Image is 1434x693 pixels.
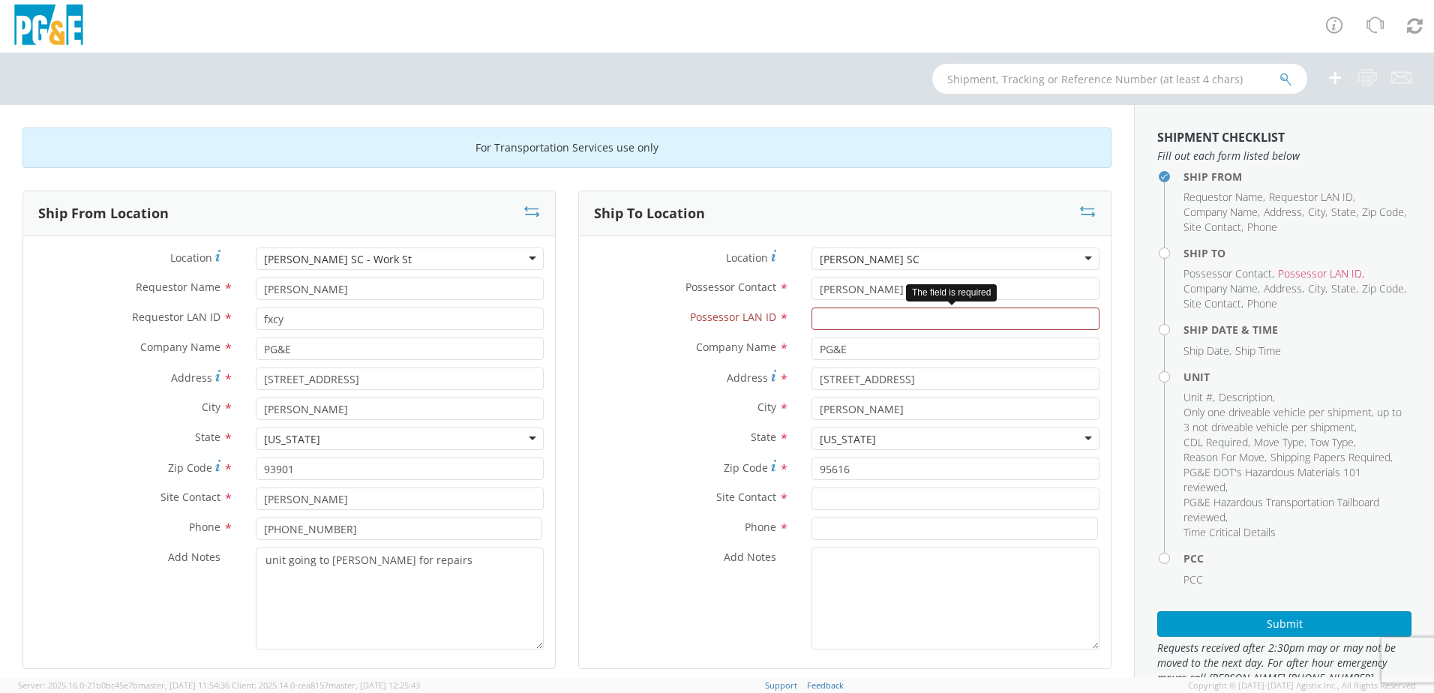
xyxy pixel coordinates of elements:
[1331,281,1356,295] span: State
[1183,296,1243,311] li: ,
[1278,266,1364,281] li: ,
[1308,205,1325,219] span: City
[1183,553,1411,564] h4: PCC
[1157,611,1411,637] button: Submit
[1183,572,1203,586] span: PCC
[1183,220,1243,235] li: ,
[18,679,229,691] span: Server: 2025.16.0-21b0bc45e7b
[1310,435,1356,450] li: ,
[1183,190,1265,205] li: ,
[1254,435,1304,449] span: Move Type
[1183,371,1411,382] h4: Unit
[1219,390,1273,404] span: Description
[1183,390,1215,405] li: ,
[170,250,212,265] span: Location
[1183,343,1231,358] li: ,
[1183,465,1361,494] span: PG&E DOT's Hazardous Materials 101 reviewed
[1183,266,1272,280] span: Possessor Contact
[168,460,212,475] span: Zip Code
[1254,435,1306,450] li: ,
[1183,525,1276,539] span: Time Critical Details
[202,400,220,414] span: City
[1362,281,1406,296] li: ,
[22,127,1111,168] div: For Transportation Services use only
[1183,190,1263,204] span: Requestor Name
[195,430,220,444] span: State
[1264,281,1302,295] span: Address
[1188,679,1416,691] span: Copyright © [DATE]-[DATE] Agistix Inc., All Rights Reserved
[160,490,220,504] span: Site Contact
[751,430,776,444] span: State
[189,520,220,534] span: Phone
[1310,435,1354,449] span: Tow Type
[594,206,705,221] h3: Ship To Location
[1269,190,1353,204] span: Requestor LAN ID
[716,490,776,504] span: Site Contact
[1264,205,1304,220] li: ,
[696,340,776,354] span: Company Name
[765,679,797,691] a: Support
[1183,435,1250,450] li: ,
[168,550,220,564] span: Add Notes
[1183,495,1408,525] li: ,
[1362,205,1404,219] span: Zip Code
[1264,205,1302,219] span: Address
[1331,205,1356,219] span: State
[1183,281,1258,295] span: Company Name
[1183,405,1402,434] span: Only one driveable vehicle per shipment, up to 3 not driveable vehicle per shipment
[1308,281,1327,296] li: ,
[1362,281,1404,295] span: Zip Code
[1278,266,1362,280] span: Possessor LAN ID
[1235,343,1281,358] span: Ship Time
[1247,296,1277,310] span: Phone
[1362,205,1406,220] li: ,
[906,284,997,301] div: The field is required
[171,370,212,385] span: Address
[726,250,768,265] span: Location
[1331,281,1358,296] li: ,
[820,432,876,447] div: [US_STATE]
[1183,343,1229,358] span: Ship Date
[685,280,776,294] span: Possessor Contact
[757,400,776,414] span: City
[1247,220,1277,234] span: Phone
[38,206,169,221] h3: Ship From Location
[1183,171,1411,182] h4: Ship From
[1183,281,1260,296] li: ,
[1331,205,1358,220] li: ,
[1308,281,1325,295] span: City
[1157,148,1411,163] span: Fill out each form listed below
[1183,390,1213,404] span: Unit #
[1269,190,1355,205] li: ,
[1264,281,1304,296] li: ,
[232,679,420,691] span: Client: 2025.14.0-cea8157
[11,4,86,49] img: pge-logo-06675f144f4cfa6a6814.png
[745,520,776,534] span: Phone
[1183,205,1260,220] li: ,
[1183,465,1408,495] li: ,
[138,679,229,691] span: master, [DATE] 11:54:36
[932,64,1307,94] input: Shipment, Tracking or Reference Number (at least 4 chars)
[1157,640,1411,685] span: Requests received after 2:30pm may or may not be moved to the next day. For after hour emergency ...
[724,460,768,475] span: Zip Code
[132,310,220,324] span: Requestor LAN ID
[136,280,220,294] span: Requestor Name
[1183,450,1264,464] span: Reason For Move
[1157,129,1285,145] strong: Shipment Checklist
[1270,450,1390,464] span: Shipping Papers Required
[1183,495,1379,524] span: PG&E Hazardous Transportation Tailboard reviewed
[1219,390,1275,405] li: ,
[690,310,776,324] span: Possessor LAN ID
[328,679,420,691] span: master, [DATE] 12:25:43
[1183,450,1267,465] li: ,
[807,679,844,691] a: Feedback
[1183,405,1408,435] li: ,
[140,340,220,354] span: Company Name
[1183,324,1411,335] h4: Ship Date & Time
[820,252,919,267] div: [PERSON_NAME] SC
[1183,247,1411,259] h4: Ship To
[264,252,412,267] div: [PERSON_NAME] SC - Work St
[264,432,320,447] div: [US_STATE]
[1308,205,1327,220] li: ,
[1183,266,1274,281] li: ,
